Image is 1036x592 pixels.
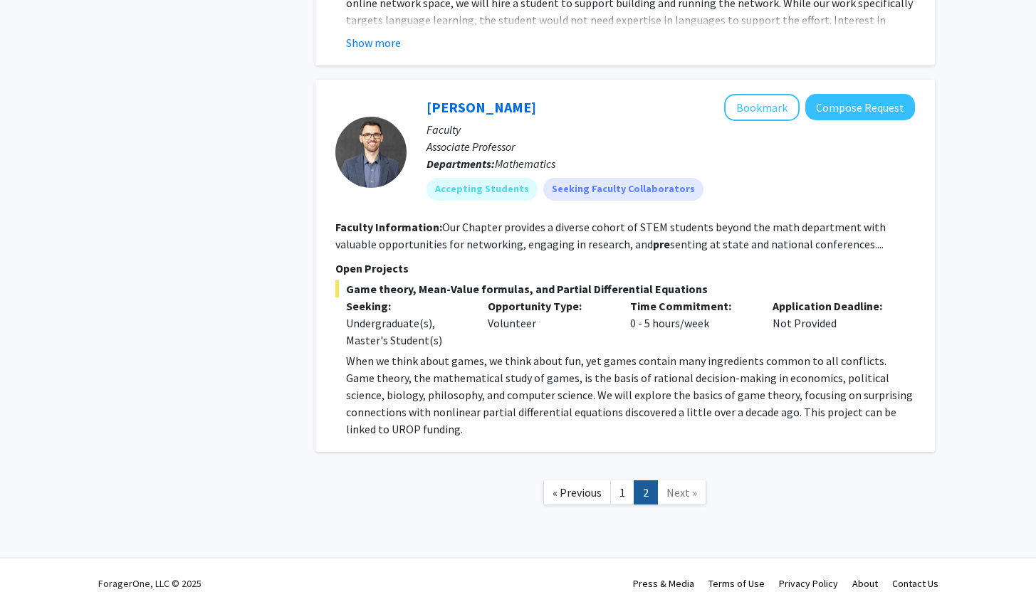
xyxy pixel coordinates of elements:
[346,314,467,349] div: Undergraduate(s), Master's Student(s)
[779,577,838,590] a: Privacy Policy
[495,157,555,171] span: Mathematics
[633,577,694,590] a: Press & Media
[619,297,762,349] div: 0 - 5 hours/week
[543,178,703,201] mat-chip: Seeking Faculty Collaborators
[11,528,61,581] iframe: Chat
[773,297,894,314] p: Application Deadline:
[892,577,938,590] a: Contact Us
[477,297,619,349] div: Volunteer
[427,98,536,116] a: [PERSON_NAME]
[666,485,697,499] span: Next »
[708,577,765,590] a: Terms of Use
[805,94,915,120] button: Compose Request to Fernando Charro
[852,577,878,590] a: About
[543,480,611,505] a: Previous
[427,121,915,138] p: Faculty
[346,34,401,51] button: Show more
[724,94,800,121] button: Add Fernando Charro to Bookmarks
[427,138,915,155] p: Associate Professor
[346,354,913,436] span: When we think about games, we think about fun, yet games contain many ingredients common to all c...
[335,220,442,234] b: Faculty Information:
[346,297,467,314] p: Seeking:
[553,485,602,499] span: « Previous
[657,480,706,505] a: Next Page
[315,466,935,524] nav: Page navigation
[335,220,886,251] fg-read-more: Our Chapter provides a diverse cohort of STEM students beyond the math department with valuable o...
[427,157,495,171] b: Departments:
[488,297,609,314] p: Opportunity Type:
[762,297,904,349] div: Not Provided
[335,260,915,277] p: Open Projects
[653,237,670,251] b: pre
[634,480,658,505] a: 2
[335,280,915,297] span: Game theory, Mean-Value formulas, and Partial Differential Equations
[630,297,751,314] p: Time Commitment:
[427,178,538,201] mat-chip: Accepting Students
[610,480,634,505] a: 1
